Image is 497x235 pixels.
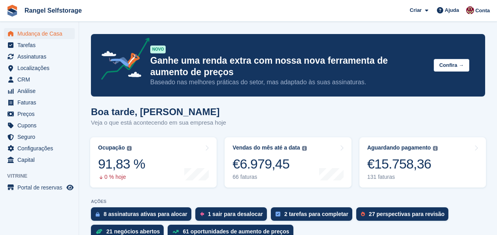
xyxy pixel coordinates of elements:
[4,120,75,131] a: menu
[225,137,351,188] a: Vendas do mês até a data €6.979,45 66 faturas
[356,207,452,225] a: 27 perspectivas para revisão
[98,144,125,151] div: Ocupação
[232,174,306,180] div: 66 faturas
[91,118,226,127] p: Veja o que está acontecendo em sua empresa hoje
[17,182,65,193] span: Portal de reservas
[17,40,65,51] span: Tarefas
[172,230,179,233] img: price_increase_opportunities-93ffe204e8149a01c8c9dc8f82e8f89637d9d84a8eef4429ea346261dce0b2c0.svg
[6,5,18,17] img: stora-icon-8386f47178a22dfd0bd8f6a31ec36ba5ce8667c1dd55bd0f319d3a0aa187defe.svg
[302,146,307,151] img: icon-info-grey-7440780725fd019a000dd9b08b2336e03edf1995a4989e88bcd33f0948082b44.svg
[17,63,65,74] span: Localizações
[410,6,421,14] span: Criar
[475,7,490,15] span: Conta
[200,212,204,216] img: move_outs_to_deallocate_icon-f764333ba52eb49d3ac5e1228854f67142a1ed5810a6f6cc68b1a99e826820c5.svg
[232,156,306,172] div: €6.979,45
[367,156,438,172] div: €15.758,36
[17,108,65,119] span: Preços
[106,228,160,235] div: 21 negócios abertos
[90,137,217,188] a: Ocupação 91,83 % 0 % hoje
[276,212,280,216] img: task-75834270c22a3079a89374b754ae025e5fb1db73e45f91037f5363f120a921f8.svg
[17,120,65,131] span: Cupons
[4,97,75,108] a: menu
[96,229,102,234] img: deal-1b604bf984904fb50ccaf53a9ad4b4a5d6e5aea283cecdc64d6e3604feb123c2.svg
[4,108,75,119] a: menu
[7,172,79,180] span: Vitrine
[4,182,75,193] a: menu
[65,183,75,192] a: Loja de pré-visualização
[94,38,150,83] img: price-adjustments-announcement-icon-8257ccfd72463d97f412b2fc003d46551f7dbcb40ab6d574587a9cd5c0d94...
[17,131,65,142] span: Seguro
[150,78,427,87] p: Baseado nas melhores práticas do setor, mas adaptado às suas assinaturas.
[17,74,65,85] span: CRM
[433,146,438,151] img: icon-info-grey-7440780725fd019a000dd9b08b2336e03edf1995a4989e88bcd33f0948082b44.svg
[17,85,65,97] span: Análise
[91,106,226,117] h1: Boa tarde, [PERSON_NAME]
[359,137,486,188] a: Aguardando pagamento €15.758,36 131 faturas
[4,28,75,39] a: menu
[4,154,75,165] a: menu
[4,131,75,142] a: menu
[367,144,431,151] div: Aguardando pagamento
[91,199,485,204] p: AÇÕES
[21,4,85,17] a: Rangel Selfstorage
[284,211,348,217] div: 2 tarefas para completar
[4,74,75,85] a: menu
[466,6,474,14] img: Diana Moreira
[127,146,132,151] img: icon-info-grey-7440780725fd019a000dd9b08b2336e03edf1995a4989e88bcd33f0948082b44.svg
[4,143,75,154] a: menu
[183,228,289,235] div: 61 oportunidades de aumento de preços
[434,59,469,72] button: Confira →
[98,156,145,172] div: 91,83 %
[91,207,195,225] a: 8 assinaturas ativas para alocar
[104,211,187,217] div: 8 assinaturas ativas para alocar
[150,55,427,78] p: Ganhe uma renda extra com nossa nova ferramenta de aumento de preços
[445,6,459,14] span: Ajuda
[17,154,65,165] span: Capital
[4,85,75,97] a: menu
[17,51,65,62] span: Assinaturas
[232,144,300,151] div: Vendas do mês até a data
[17,143,65,154] span: Configurações
[150,45,166,53] div: NOVO
[4,51,75,62] a: menu
[369,211,444,217] div: 27 perspectivas para revisão
[98,174,145,180] div: 0 % hoje
[4,40,75,51] a: menu
[271,207,356,225] a: 2 tarefas para completar
[208,211,263,217] div: 1 sair para desalocar
[96,212,100,217] img: active_subscription_to_allocate_icon-d502201f5373d7db506a760aba3b589e785aa758c864c3986d89f69b8ff3...
[195,207,271,225] a: 1 sair para desalocar
[361,212,365,216] img: prospect-51fa495bee0391a8d652442698ab0144808aea92771e9ea1ae160a38d050c398.svg
[4,63,75,74] a: menu
[17,28,65,39] span: Mudança de Casa
[17,97,65,108] span: Faturas
[367,174,438,180] div: 131 faturas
